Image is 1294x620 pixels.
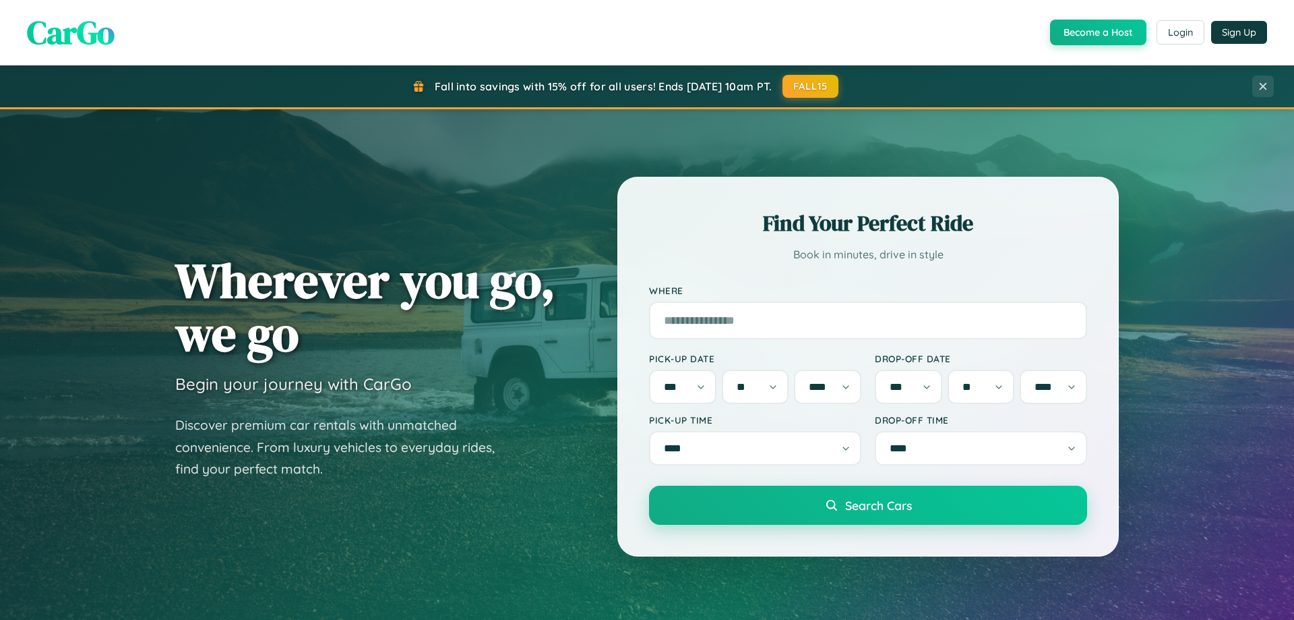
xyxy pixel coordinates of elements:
p: Discover premium car rentals with unmatched convenience. From luxury vehicles to everyday rides, ... [175,414,512,480]
h3: Begin your journey with CarGo [175,374,412,394]
label: Pick-up Time [649,414,861,426]
label: Drop-off Date [875,353,1087,364]
label: Where [649,285,1087,296]
h1: Wherever you go, we go [175,254,555,360]
label: Drop-off Time [875,414,1087,426]
button: Sign Up [1211,21,1267,44]
h2: Find Your Perfect Ride [649,208,1087,238]
span: CarGo [27,10,115,55]
button: FALL15 [782,75,839,98]
button: Search Cars [649,486,1087,525]
span: Fall into savings with 15% off for all users! Ends [DATE] 10am PT. [435,80,772,93]
button: Login [1157,20,1204,45]
p: Book in minutes, drive in style [649,245,1087,264]
label: Pick-up Date [649,353,861,364]
span: Search Cars [845,498,912,513]
button: Become a Host [1050,20,1146,45]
